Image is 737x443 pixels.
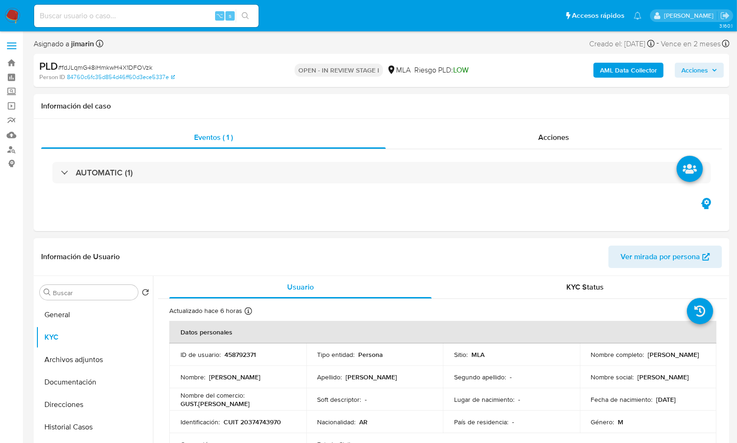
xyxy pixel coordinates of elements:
[142,289,149,299] button: Volver al orden por defecto
[608,246,722,268] button: Ver mirada por persona
[589,37,655,50] div: Creado el: [DATE]
[318,395,361,404] p: Soft descriptor :
[209,373,260,381] p: [PERSON_NAME]
[36,326,153,349] button: KYC
[34,39,94,49] span: Asignado a
[39,58,58,73] b: PLD
[566,282,604,292] span: KYC Status
[169,306,242,315] p: Actualizado hace 6 horas
[591,418,614,426] p: Género :
[454,395,514,404] p: Lugar de nacimiento :
[593,63,664,78] button: AML Data Collector
[638,373,689,381] p: [PERSON_NAME]
[648,350,700,359] p: [PERSON_NAME]
[512,418,514,426] p: -
[36,304,153,326] button: General
[664,11,717,20] p: jian.marin@mercadolibre.com
[634,12,642,20] a: Notificaciones
[618,418,624,426] p: M
[181,373,205,381] p: Nombre :
[538,132,569,143] span: Acciones
[76,167,133,178] h3: AUTOMATIC (1)
[229,11,231,20] span: s
[181,350,221,359] p: ID de usuario :
[360,418,368,426] p: AR
[675,63,724,78] button: Acciones
[194,132,233,143] span: Eventos ( 1 )
[318,350,355,359] p: Tipo entidad :
[661,39,721,49] span: Vence en 2 meses
[657,395,676,404] p: [DATE]
[39,73,65,81] b: Person ID
[58,63,152,72] span: # fdJLqmG48iHmkwH4X1DFOVzk
[591,395,653,404] p: Fecha de nacimiento :
[181,399,250,408] p: GUST.[PERSON_NAME]
[591,373,634,381] p: Nombre social :
[295,64,383,77] p: OPEN - IN REVIEW STAGE I
[621,246,700,268] span: Ver mirada por persona
[681,63,708,78] span: Acciones
[36,416,153,438] button: Historial Casos
[318,418,356,426] p: Nacionalidad :
[657,37,659,50] span: -
[365,395,367,404] p: -
[36,371,153,393] button: Documentación
[41,252,120,261] h1: Información de Usuario
[181,391,245,399] p: Nombre del comercio :
[52,162,711,183] div: AUTOMATIC (1)
[600,63,657,78] b: AML Data Collector
[591,350,644,359] p: Nombre completo :
[43,289,51,296] button: Buscar
[36,393,153,416] button: Direcciones
[287,282,314,292] span: Usuario
[67,73,175,81] a: 84760c6fc35d854d46ff60d3ece5337e
[414,65,469,75] span: Riesgo PLD:
[181,418,220,426] p: Identificación :
[69,38,94,49] b: jimarin
[41,102,722,111] h1: Información del caso
[169,321,716,343] th: Datos personales
[387,65,411,75] div: MLA
[720,11,730,21] a: Salir
[518,395,520,404] p: -
[454,373,506,381] p: Segundo apellido :
[471,350,484,359] p: MLA
[224,418,281,426] p: CUIT 20374743970
[318,373,342,381] p: Apellido :
[216,11,223,20] span: ⌥
[36,349,153,371] button: Archivos adjuntos
[572,11,624,21] span: Accesos rápidos
[510,373,512,381] p: -
[34,10,259,22] input: Buscar usuario o caso...
[53,289,134,297] input: Buscar
[346,373,397,381] p: [PERSON_NAME]
[454,418,508,426] p: País de residencia :
[454,350,468,359] p: Sitio :
[453,65,469,75] span: LOW
[359,350,383,359] p: Persona
[224,350,256,359] p: 458792371
[236,9,255,22] button: search-icon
